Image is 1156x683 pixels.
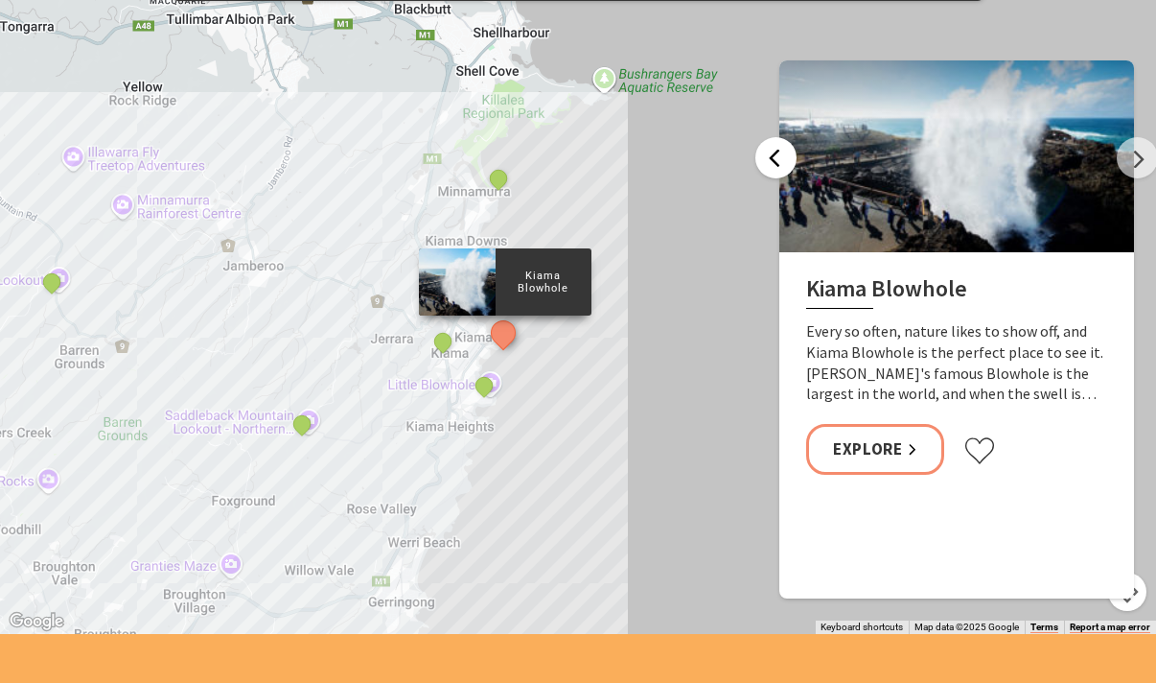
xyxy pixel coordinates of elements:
[821,621,903,634] button: Keyboard shortcuts
[806,275,1107,310] h2: Kiama Blowhole
[1030,622,1058,633] a: Terms (opens in new tab)
[496,267,591,297] p: Kiama Blowhole
[806,424,944,475] a: Explore
[39,269,64,294] button: See detail about Jamberoo lookout
[5,609,68,634] img: Google
[486,166,511,191] button: See detail about Rangoon Island, Minnamurra
[914,622,1019,632] span: Map data ©2025 Google
[472,372,497,397] button: See detail about Little Blowhole, Kiama
[1070,622,1150,633] a: Report a map error
[289,412,314,436] button: See detail about Saddleback Mountain Lookout, Kiama
[963,436,996,465] button: Click to favourite Kiama Blowhole
[485,315,520,350] button: See detail about Kiama Blowhole
[5,609,68,634] a: Open this area in Google Maps (opens a new window)
[755,137,797,178] button: Previous
[430,329,455,354] button: See detail about Kiama Coast Walk
[806,321,1107,404] p: Every so often, nature likes to show off, and Kiama Blowhole is the perfect place to see it. [PER...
